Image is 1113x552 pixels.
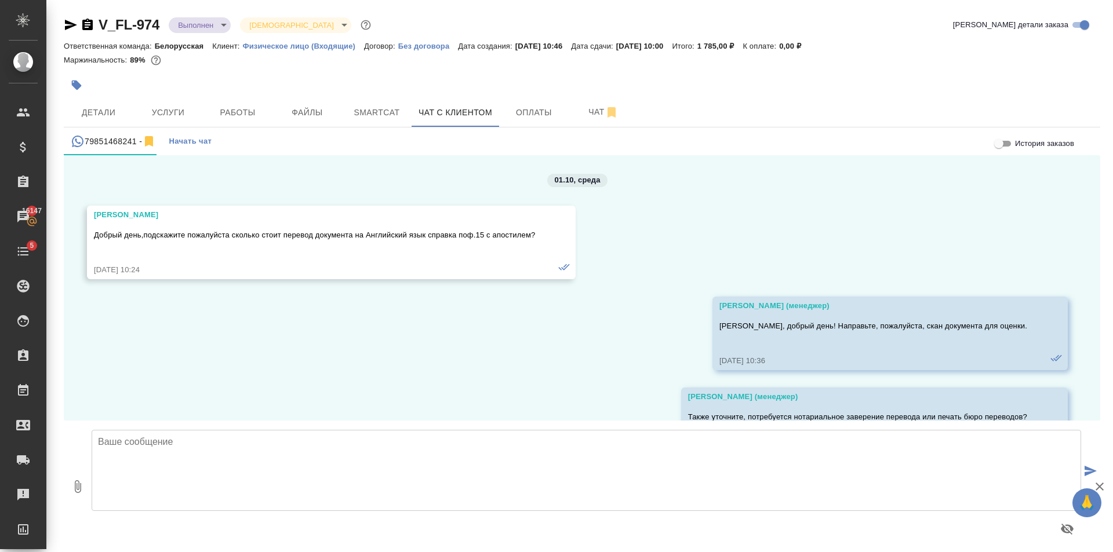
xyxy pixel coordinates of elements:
div: simple tabs example [64,127,1100,155]
span: Работы [210,105,265,120]
div: Выполнен [169,17,231,33]
p: [DATE] 10:00 [616,42,672,50]
p: Белорусская [155,42,213,50]
span: Оплаты [506,105,562,120]
p: Ответственная команда: [64,42,155,50]
button: Скопировать ссылку [81,18,94,32]
div: [PERSON_NAME] (менеджер) [688,391,1027,403]
p: Клиент: [212,42,242,50]
span: Услуги [140,105,196,120]
a: Физическое лицо (Входящие) [242,41,364,50]
span: [PERSON_NAME] детали заказа [953,19,1068,31]
p: Без договора [398,42,459,50]
div: [PERSON_NAME] [94,209,535,221]
div: 79851468241 (Анастасия Кричевская) - (undefined) [71,134,156,149]
span: Файлы [279,105,335,120]
p: Добрый день,подскажите пожалуйста сколько стоит перевод документа на Английский язык справка поф.... [94,229,535,241]
p: [PERSON_NAME], добрый день! Направьте, пожалуйста, скан документа для оценки. [719,320,1027,332]
p: Также уточните, потребуется нотариальное заверение перевода или печать бюро переводов? [688,411,1027,423]
p: К оплате: [743,42,779,50]
button: Добавить тэг [64,72,89,98]
a: 16147 [3,202,43,231]
button: [DEMOGRAPHIC_DATA] [246,20,337,30]
p: 0,00 ₽ [779,42,810,50]
p: 89% [130,56,148,64]
div: [PERSON_NAME] (менеджер) [719,300,1027,312]
span: Чат [576,105,631,119]
button: Выполнен [174,20,217,30]
div: [DATE] 10:36 [719,355,1027,367]
span: Чат с клиентом [419,105,492,120]
span: Smartcat [349,105,405,120]
svg: Отписаться [142,134,156,148]
span: 16147 [15,205,49,217]
p: Итого: [672,42,697,50]
button: 158.50 RUB; [148,53,163,68]
span: Детали [71,105,126,120]
p: 1 785,00 ₽ [697,42,743,50]
a: Без договора [398,41,459,50]
div: Выполнен [240,17,351,33]
button: Начать чат [163,127,217,155]
p: Договор: [364,42,398,50]
p: [DATE] 10:46 [515,42,572,50]
a: V_FL-974 [99,17,159,32]
p: Дата создания: [458,42,515,50]
span: История заказов [1015,138,1074,149]
div: [DATE] 10:24 [94,264,535,276]
a: 5 [3,237,43,266]
svg: Отписаться [605,105,619,119]
span: 5 [23,240,41,251]
button: Предпросмотр [1053,515,1081,543]
p: Маржинальность: [64,56,130,64]
p: Дата сдачи: [571,42,616,50]
span: 🙏 [1077,491,1097,515]
button: 🙏 [1072,488,1101,517]
button: Доп статусы указывают на важность/срочность заказа [358,17,373,32]
p: Физическое лицо (Входящие) [242,42,364,50]
p: 01.10, среда [554,174,600,186]
button: Скопировать ссылку для ЯМессенджера [64,18,78,32]
span: Начать чат [169,135,212,148]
